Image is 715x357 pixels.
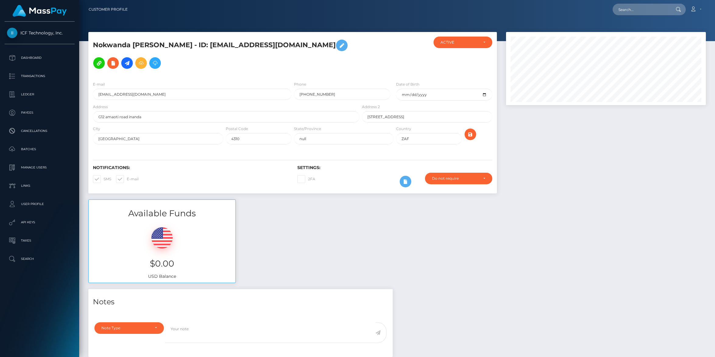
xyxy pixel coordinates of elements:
[7,145,72,154] p: Batches
[12,5,67,17] img: MassPay Logo
[94,322,164,334] button: Note Type
[441,40,479,45] div: ACTIVE
[151,227,173,249] img: USD.png
[7,72,72,81] p: Transactions
[396,82,419,87] label: Date of Birth
[297,165,493,170] h6: Settings:
[7,28,17,38] img: ICF Technology, Inc.
[7,108,72,117] p: Payees
[294,126,321,132] label: State/Province
[396,126,411,132] label: Country
[121,57,133,69] a: Initiate Payout
[89,3,128,16] a: Customer Profile
[294,82,306,87] label: Phone
[7,90,72,99] p: Ledger
[5,69,75,84] a: Transactions
[5,105,75,120] a: Payees
[297,175,315,183] label: 2FA
[7,236,72,245] p: Taxes
[7,181,72,190] p: Links
[89,207,235,219] h3: Available Funds
[93,165,288,170] h6: Notifications:
[425,173,492,184] button: Do not require
[5,50,75,65] a: Dashboard
[5,215,75,230] a: API Keys
[5,142,75,157] a: Batches
[5,160,75,175] a: Manage Users
[7,163,72,172] p: Manage Users
[5,87,75,102] a: Ledger
[5,30,75,36] span: ICF Technology, Inc.
[5,178,75,193] a: Links
[89,220,235,283] div: USD Balance
[362,104,380,110] label: Address 2
[7,53,72,62] p: Dashboard
[93,258,231,270] h3: $0.00
[93,82,105,87] label: E-mail
[116,175,139,183] label: E-mail
[7,200,72,209] p: User Profile
[434,37,493,48] button: ACTIVE
[613,4,670,15] input: Search...
[93,126,100,132] label: City
[93,104,108,110] label: Address
[226,126,248,132] label: Postal Code
[5,196,75,212] a: User Profile
[93,297,388,307] h4: Notes
[5,123,75,139] a: Cancellations
[5,251,75,267] a: Search
[93,175,111,183] label: SMS
[5,233,75,248] a: Taxes
[93,37,356,72] h5: Nokwanda [PERSON_NAME] - ID: [EMAIL_ADDRESS][DOMAIN_NAME]
[432,176,478,181] div: Do not require
[7,218,72,227] p: API Keys
[101,326,150,330] div: Note Type
[7,126,72,136] p: Cancellations
[7,254,72,263] p: Search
